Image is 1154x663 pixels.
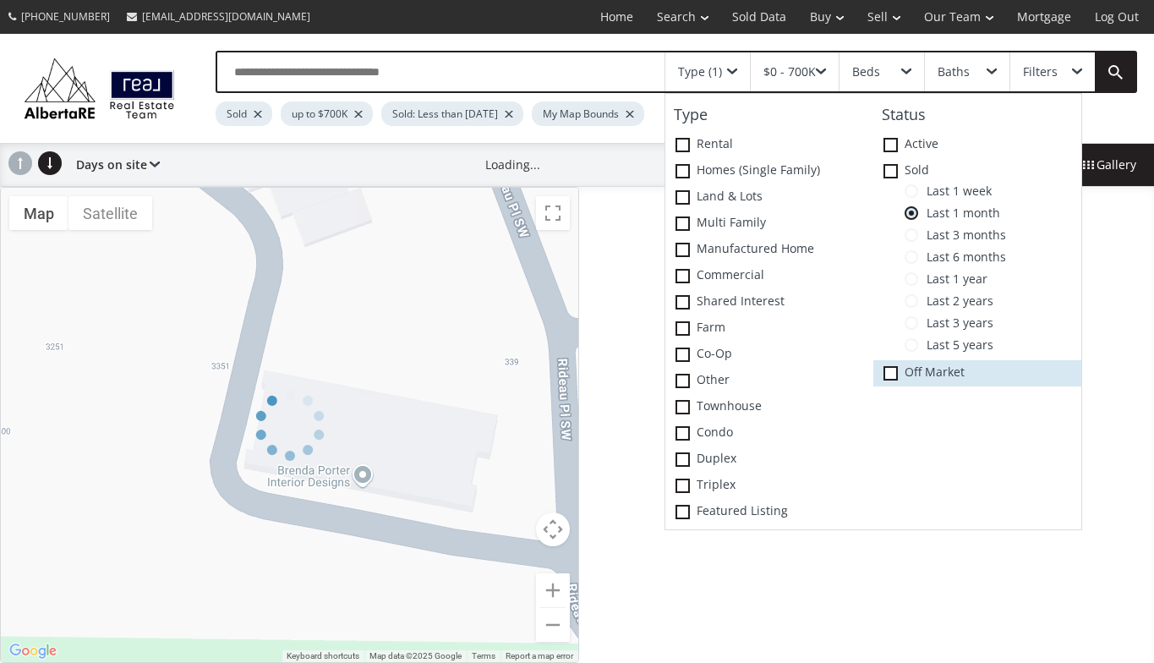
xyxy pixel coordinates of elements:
span: Last 1 year [918,272,987,286]
h4: Type [665,107,873,123]
span: Last 3 years [918,316,993,330]
label: Condo [665,420,873,447]
label: Other [665,368,873,394]
label: Co-op [665,342,873,368]
label: Commercial [665,263,873,289]
span: [EMAIL_ADDRESS][DOMAIN_NAME] [142,9,310,24]
div: Beds [852,66,880,78]
div: Sold: Less than [DATE] [381,101,523,126]
img: Logo [17,54,182,123]
label: Duplex [665,447,873,473]
div: $0 - 700K [763,66,816,78]
a: [EMAIL_ADDRESS][DOMAIN_NAME] [118,1,319,32]
label: Manufactured Home [665,237,873,263]
label: Featured Listing [665,499,873,525]
span: Gallery [1083,156,1136,173]
div: Filters [1023,66,1058,78]
span: Last 3 months [918,228,1006,242]
div: up to $700K [281,101,373,126]
div: Sold [216,101,272,126]
label: Sold [873,158,1081,184]
span: Last 1 week [918,184,992,198]
span: [PHONE_NUMBER] [21,9,110,24]
label: Rental [665,132,873,158]
div: Gallery [1064,144,1154,186]
div: Baths [938,66,970,78]
div: Days on site [68,144,160,186]
label: Multi family [665,211,873,237]
label: Homes (Single Family) [665,158,873,184]
label: Land & Lots [665,184,873,211]
label: Townhouse [665,394,873,420]
span: Last 2 years [918,294,993,308]
div: My Map Bounds [532,101,644,126]
label: Off Market [873,360,1081,386]
div: Loading... [485,156,540,173]
h4: Status [873,107,1081,123]
span: Last 1 month [918,206,1000,220]
label: Active [873,132,1081,158]
span: Last 6 months [918,250,1006,264]
label: Shared Interest [665,289,873,315]
div: Type (1) [678,66,722,78]
span: Last 5 years [918,338,993,352]
label: Triplex [665,473,873,499]
label: Farm [665,315,873,342]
